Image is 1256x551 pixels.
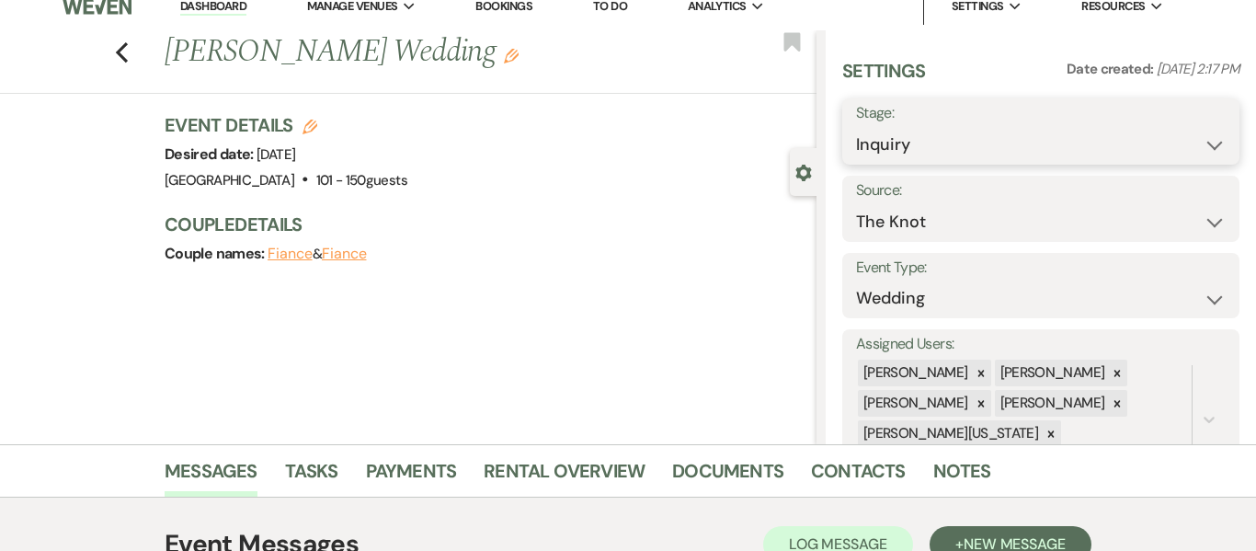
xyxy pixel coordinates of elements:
[995,390,1108,417] div: [PERSON_NAME]
[165,30,679,75] h1: [PERSON_NAME] Wedding
[165,171,294,189] span: [GEOGRAPHIC_DATA]
[268,247,313,261] button: Fiance
[257,145,295,164] span: [DATE]
[995,360,1108,386] div: [PERSON_NAME]
[322,247,367,261] button: Fiance
[165,144,257,164] span: Desired date:
[856,331,1226,358] label: Assigned Users:
[1157,60,1239,78] span: [DATE] 2:17 PM
[165,244,268,263] span: Couple names:
[165,212,798,237] h3: Couple Details
[672,456,783,497] a: Documents
[268,245,366,263] span: &
[933,456,991,497] a: Notes
[165,456,257,497] a: Messages
[285,456,338,497] a: Tasks
[858,420,1041,447] div: [PERSON_NAME][US_STATE]
[856,178,1226,204] label: Source:
[504,47,519,63] button: Edit
[484,456,645,497] a: Rental Overview
[366,456,457,497] a: Payments
[856,100,1226,127] label: Stage:
[858,360,971,386] div: [PERSON_NAME]
[858,390,971,417] div: [PERSON_NAME]
[1067,60,1157,78] span: Date created:
[316,171,407,189] span: 101 - 150 guests
[842,58,926,98] h3: Settings
[165,112,407,138] h3: Event Details
[856,255,1226,281] label: Event Type:
[795,163,812,180] button: Close lead details
[811,456,906,497] a: Contacts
